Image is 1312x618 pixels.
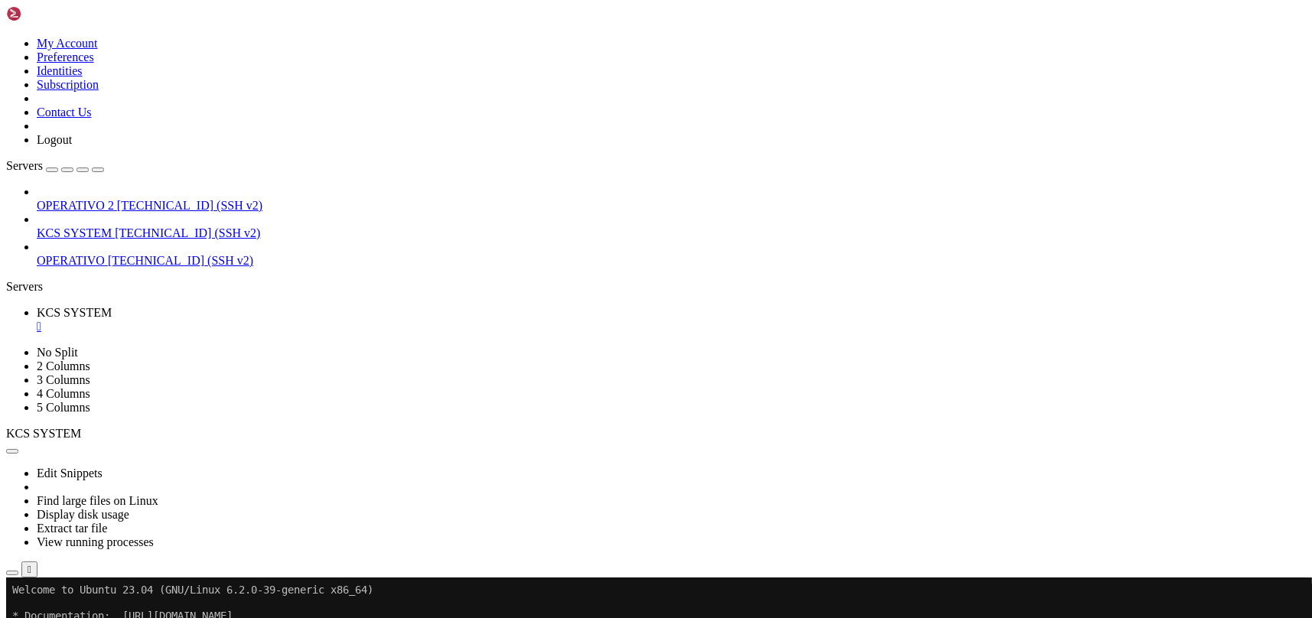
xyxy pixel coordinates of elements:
img: Shellngn [6,6,94,21]
a: View running processes [37,535,154,548]
a: No Split [37,346,78,359]
span: [TECHNICAL_ID] (SSH v2) [108,254,253,267]
a: Display disk usage [37,508,129,521]
a: Find large files on Linux [37,494,158,507]
a: My Account [37,37,98,50]
span: ~ [129,344,135,356]
x-row: Welcome to Ubuntu 23.04 (GNU/Linux 6.2.0-39-generic x86_64) [6,6,1112,19]
li: KCS SYSTEM [TECHNICAL_ID] (SSH v2) [37,213,1306,240]
x-row: System information as of [DATE] [6,84,1112,97]
x-row: * Management: [URL][DOMAIN_NAME] [6,45,1112,58]
x-row: Run 'do-release-upgrade' to upgrade to it. [6,292,1112,305]
x-row: : $ [6,344,1112,357]
a: Contact Us [37,106,92,119]
x-row: Usage of /: 19.5% of 77.39GB Users logged in: 0 [6,123,1112,136]
x-row: Your Ubuntu release is not supported anymore. [6,227,1112,240]
a: Extract tar file [37,522,107,535]
span: [TECHNICAL_ID] (SSH v2) [117,199,262,212]
x-row: For upgrade information, please visit: [6,240,1112,253]
a: OPERATIVO [TECHNICAL_ID] (SSH v2) [37,254,1306,268]
a: Edit Snippets [37,467,103,480]
a: OPERATIVO 2 [TECHNICAL_ID] (SSH v2) [37,199,1306,213]
div: (23, 26) [155,344,161,357]
span: OPERATIVO 2 [37,199,114,212]
a: Identities [37,64,83,77]
span: [TECHNICAL_ID] (SSH v2) [115,226,260,239]
x-row: * Support: [URL][DOMAIN_NAME] [6,58,1112,71]
span: KCS SYSTEM [6,427,81,440]
a:  [37,320,1306,333]
div: Servers [6,280,1306,294]
a: 3 Columns [37,373,90,386]
x-row: [URL][DOMAIN_NAME] [6,253,1112,266]
a: KCS SYSTEM [TECHNICAL_ID] (SSH v2) [37,226,1306,240]
li: OPERATIVO 2 [TECHNICAL_ID] (SSH v2) [37,185,1306,213]
a: 5 Columns [37,401,90,414]
x-row: To see these additional updates run: apt list --upgradable [6,201,1112,214]
button:  [21,561,37,577]
a: Logout [37,133,72,146]
x-row: Memory usage: 73% IPv4 address for ens3: [TECHNICAL_ID] [6,136,1112,149]
span: ubuntu@vps-08acaf7e [6,344,122,356]
x-row: New release '24.04.3 LTS' available. [6,279,1112,292]
a: 2 Columns [37,359,90,372]
a: Preferences [37,50,94,63]
span: OPERATIVO [37,254,105,267]
x-row: Swap usage: 0% [6,149,1112,162]
a: Servers [6,159,104,172]
span: KCS SYSTEM [37,226,112,239]
x-row: Last login: [DATE] from [TECHNICAL_ID] [6,331,1112,344]
x-row: 1 update can be applied immediately. [6,188,1112,201]
x-row: System load: 0.16 Processes: 181 [6,110,1112,123]
a: KCS SYSTEM [37,306,1306,333]
a: Subscription [37,78,99,91]
x-row: * Documentation: [URL][DOMAIN_NAME] [6,32,1112,45]
li: OPERATIVO [TECHNICAL_ID] (SSH v2) [37,240,1306,268]
span: KCS SYSTEM [37,306,112,319]
span: Servers [6,159,43,172]
div:  [28,564,31,575]
a: 4 Columns [37,387,90,400]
